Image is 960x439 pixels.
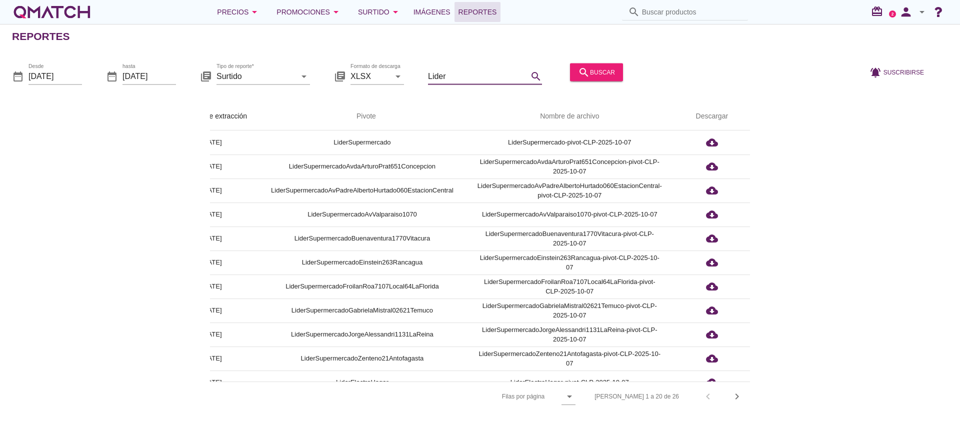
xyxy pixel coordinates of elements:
[164,274,259,298] td: [DATE]
[891,11,894,16] text: 2
[578,66,590,78] i: search
[358,6,401,18] div: Surtido
[465,346,674,370] td: LiderSupermercadoZenteno21Antofagasta-pivot-CLP-2025-10-07
[706,376,718,388] i: cloud_download
[164,346,259,370] td: [DATE]
[706,328,718,340] i: cloud_download
[164,226,259,250] td: [DATE]
[465,370,674,394] td: LiderElectroHogar-pivot-CLP-2025-10-07
[259,178,465,202] td: LiderSupermercadoAvPadreAlbertoHurtado060EstacionCentral
[869,66,883,78] i: notifications_active
[465,154,674,178] td: LiderSupermercadoAvdaArturoPrat651Concepcion-pivot-CLP-2025-10-07
[706,136,718,148] i: cloud_download
[454,2,501,22] a: Reportes
[594,392,679,401] div: [PERSON_NAME] 1 a 20 de 26
[706,232,718,244] i: cloud_download
[217,6,260,18] div: Precios
[402,382,575,411] div: Filas por página
[896,5,916,19] i: person
[200,70,212,82] i: library_books
[268,2,350,22] button: Promociones
[458,6,497,18] span: Reportes
[259,370,465,394] td: LiderElectroHogar
[706,256,718,268] i: cloud_download
[465,102,674,130] th: Nombre de archivo: Not sorted.
[259,346,465,370] td: LiderSupermercadoZenteno21Antofagasta
[409,2,454,22] a: Imágenes
[12,2,92,22] a: white-qmatch-logo
[259,274,465,298] td: LiderSupermercadoFroilanRoa7107Local64LaFlorida
[164,178,259,202] td: [DATE]
[259,102,465,130] th: Pivote: Not sorted. Activate to sort ascending.
[330,6,342,18] i: arrow_drop_down
[706,304,718,316] i: cloud_download
[465,274,674,298] td: LiderSupermercadoFroilanRoa7107Local64LaFlorida-pivot-CLP-2025-10-07
[106,70,118,82] i: date_range
[12,28,70,44] h2: Reportes
[674,102,750,130] th: Descargar: Not sorted.
[578,66,615,78] div: buscar
[731,390,743,402] i: chevron_right
[259,226,465,250] td: LiderSupermercadoBuenaventura1770Vitacura
[350,68,390,84] input: Formato de descarga
[164,250,259,274] td: [DATE]
[916,6,928,18] i: arrow_drop_down
[465,202,674,226] td: LiderSupermercadoAvValparaiso1070-pivot-CLP-2025-10-07
[248,6,260,18] i: arrow_drop_down
[871,5,887,17] i: redeem
[413,6,450,18] span: Imágenes
[465,322,674,346] td: LiderSupermercadoJorgeAlessandri1131LaReina-pivot-CLP-2025-10-07
[465,250,674,274] td: LiderSupermercadoEinstein263Rancagua-pivot-CLP-2025-10-07
[389,6,401,18] i: arrow_drop_down
[12,70,24,82] i: date_range
[465,226,674,250] td: LiderSupermercadoBuenaventura1770Vitacura-pivot-CLP-2025-10-07
[216,68,296,84] input: Tipo de reporte*
[259,154,465,178] td: LiderSupermercadoAvdaArturoPrat651Concepcion
[628,6,640,18] i: search
[706,160,718,172] i: cloud_download
[570,63,623,81] button: buscar
[465,178,674,202] td: LiderSupermercadoAvPadreAlbertoHurtado060EstacionCentral-pivot-CLP-2025-10-07
[122,68,176,84] input: hasta
[164,154,259,178] td: [DATE]
[276,6,342,18] div: Promociones
[259,298,465,322] td: LiderSupermercadoGabrielaMistral02621Temuco
[334,70,346,82] i: library_books
[428,68,528,84] input: Filtrar por texto
[706,280,718,292] i: cloud_download
[728,387,746,405] button: Next page
[259,202,465,226] td: LiderSupermercadoAvValparaiso1070
[259,130,465,154] td: LiderSupermercado
[465,298,674,322] td: LiderSupermercadoGabrielaMistral02621Temuco-pivot-CLP-2025-10-07
[642,4,742,20] input: Buscar productos
[706,352,718,364] i: cloud_download
[28,68,82,84] input: Desde
[530,70,542,82] i: search
[259,250,465,274] td: LiderSupermercadoEinstein263Rancagua
[298,70,310,82] i: arrow_drop_down
[706,184,718,196] i: cloud_download
[706,208,718,220] i: cloud_download
[350,2,409,22] button: Surtido
[883,67,924,76] span: Suscribirse
[209,2,268,22] button: Precios
[164,370,259,394] td: [DATE]
[392,70,404,82] i: arrow_drop_down
[259,322,465,346] td: LiderSupermercadoJorgeAlessandri1131LaReina
[889,10,896,17] a: 2
[164,298,259,322] td: [DATE]
[164,322,259,346] td: [DATE]
[164,102,259,130] th: Fecha de extracción: Sorted ascending. Activate to sort descending.
[164,202,259,226] td: [DATE]
[164,130,259,154] td: [DATE]
[465,130,674,154] td: LiderSupermercado-pivot-CLP-2025-10-07
[563,390,575,402] i: arrow_drop_down
[861,63,932,81] button: Suscribirse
